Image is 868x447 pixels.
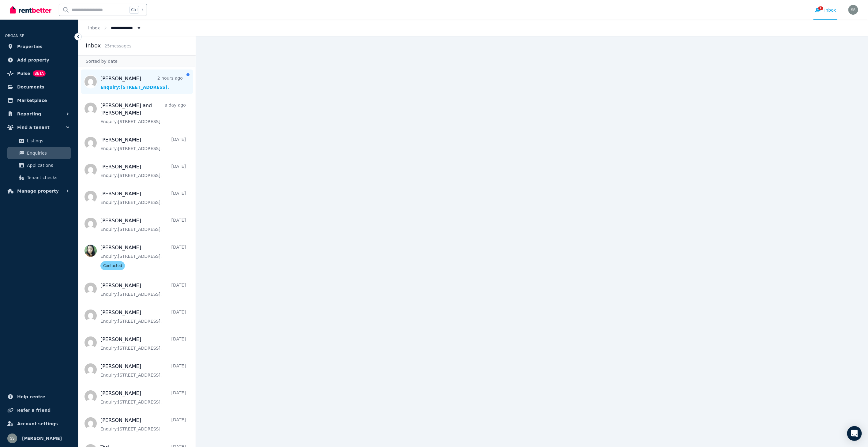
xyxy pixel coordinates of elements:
[5,34,24,38] span: ORGANISE
[7,135,71,147] a: Listings
[5,418,73,430] a: Account settings
[17,393,45,400] span: Help centre
[847,426,862,441] div: Open Intercom Messenger
[17,420,58,427] span: Account settings
[100,217,186,232] a: [PERSON_NAME][DATE]Enquiry:[STREET_ADDRESS].
[100,282,186,297] a: [PERSON_NAME][DATE]Enquiry:[STREET_ADDRESS].
[17,83,44,91] span: Documents
[17,97,47,104] span: Marketplace
[7,434,17,443] img: Shiva Sapkota
[5,54,73,66] a: Add property
[130,6,139,14] span: Ctrl
[104,43,131,48] span: 25 message s
[818,6,823,10] span: 1
[848,5,858,15] img: Shiva Sapkota
[815,7,836,13] div: Inbox
[17,187,59,195] span: Manage property
[27,149,68,157] span: Enquiries
[100,190,186,205] a: [PERSON_NAME][DATE]Enquiry:[STREET_ADDRESS].
[100,102,186,125] a: [PERSON_NAME] and [PERSON_NAME]a day agoEnquiry:[STREET_ADDRESS].
[78,55,196,67] div: Sorted by date
[17,110,41,118] span: Reporting
[100,363,186,378] a: [PERSON_NAME][DATE]Enquiry:[STREET_ADDRESS].
[17,407,51,414] span: Refer a friend
[27,162,68,169] span: Applications
[27,174,68,181] span: Tenant checks
[5,40,73,53] a: Properties
[17,56,49,64] span: Add property
[17,124,50,131] span: Find a tenant
[100,75,183,90] a: [PERSON_NAME]2 hours agoEnquiry:[STREET_ADDRESS].
[7,147,71,159] a: Enquiries
[100,336,186,351] a: [PERSON_NAME][DATE]Enquiry:[STREET_ADDRESS].
[100,244,186,270] a: [PERSON_NAME][DATE]Enquiry:[STREET_ADDRESS].Contacted
[100,136,186,152] a: [PERSON_NAME][DATE]Enquiry:[STREET_ADDRESS].
[78,20,152,36] nav: Breadcrumb
[22,435,62,442] span: [PERSON_NAME]
[33,70,46,77] span: BETA
[86,41,101,50] h2: Inbox
[100,309,186,324] a: [PERSON_NAME][DATE]Enquiry:[STREET_ADDRESS].
[7,159,71,171] a: Applications
[100,390,186,405] a: [PERSON_NAME][DATE]Enquiry:[STREET_ADDRESS].
[5,67,73,80] a: PulseBETA
[5,391,73,403] a: Help centre
[5,121,73,133] button: Find a tenant
[88,25,100,30] a: Inbox
[10,5,51,14] img: RentBetter
[5,108,73,120] button: Reporting
[100,417,186,432] a: [PERSON_NAME][DATE]Enquiry:[STREET_ADDRESS].
[7,171,71,184] a: Tenant checks
[141,7,144,12] span: k
[17,43,43,50] span: Properties
[100,163,186,178] a: [PERSON_NAME][DATE]Enquiry:[STREET_ADDRESS].
[5,404,73,416] a: Refer a friend
[5,81,73,93] a: Documents
[78,67,196,447] nav: Message list
[27,137,68,145] span: Listings
[5,94,73,107] a: Marketplace
[17,70,30,77] span: Pulse
[5,185,73,197] button: Manage property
